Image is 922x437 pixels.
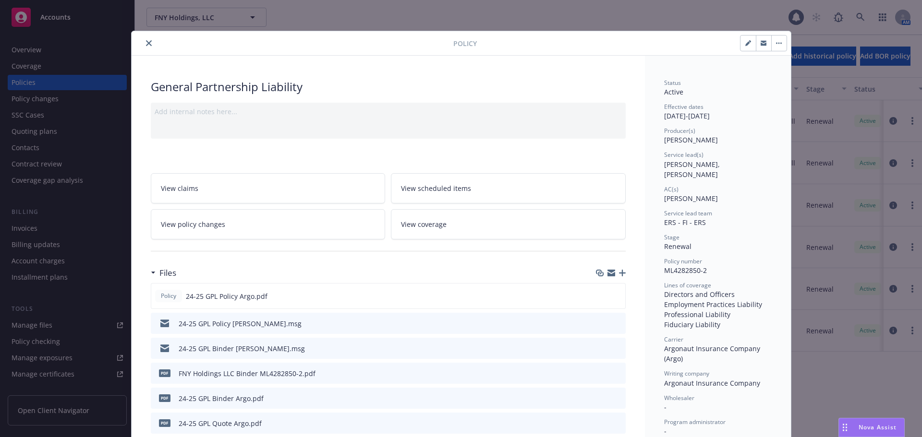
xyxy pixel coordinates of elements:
button: preview file [613,393,622,403]
button: download file [598,393,606,403]
div: 24-25 GPL Policy [PERSON_NAME].msg [179,319,302,329]
div: Employment Practices Liability [664,299,772,309]
button: preview file [613,291,621,301]
span: pdf [159,419,170,426]
div: 24-25 GPL Binder [PERSON_NAME].msg [179,343,305,354]
div: 24-25 GPL Binder Argo.pdf [179,393,264,403]
span: Active [664,87,683,96]
button: close [143,37,155,49]
a: View scheduled items [391,173,626,203]
button: preview file [613,319,622,329]
span: Service lead(s) [664,151,704,159]
div: Fiduciary Liability [664,319,772,330]
span: Carrier [664,335,683,343]
a: View claims [151,173,386,203]
span: ML4282850-2 [664,266,707,275]
div: [DATE] - [DATE] [664,103,772,121]
span: [PERSON_NAME] [664,135,718,144]
div: Drag to move [839,418,851,437]
span: View policy changes [161,219,225,229]
div: General Partnership Liability [151,79,626,95]
button: preview file [613,343,622,354]
span: pdf [159,369,170,377]
span: Policy [453,38,477,48]
button: preview file [613,368,622,378]
div: 24-25 GPL Quote Argo.pdf [179,418,262,428]
span: pdf [159,394,170,402]
h3: Files [159,267,176,279]
div: Professional Liability [664,309,772,319]
span: Stage [664,233,679,241]
span: Wholesaler [664,394,694,402]
div: Files [151,267,176,279]
span: Producer(s) [664,127,695,135]
div: Add internal notes here... [155,106,622,117]
span: Lines of coverage [664,281,711,289]
span: Argonaut Insurance Company (Argo) [664,344,762,363]
span: Nova Assist [859,423,897,431]
span: - [664,402,667,412]
span: Program administrator [664,418,726,426]
span: Renewal [664,242,691,251]
span: View claims [161,183,198,193]
span: AC(s) [664,185,679,193]
span: Service lead team [664,209,712,217]
button: download file [597,291,605,301]
span: Policy number [664,257,702,265]
a: View policy changes [151,209,386,239]
span: Policy [159,292,178,300]
button: download file [598,368,606,378]
span: [PERSON_NAME] [664,194,718,203]
button: Nova Assist [838,418,905,437]
span: Status [664,79,681,87]
button: download file [598,319,606,329]
span: Writing company [664,369,709,378]
button: download file [598,343,606,354]
span: 24-25 GPL Policy Argo.pdf [186,291,267,301]
span: [PERSON_NAME], [PERSON_NAME] [664,160,722,179]
a: View coverage [391,209,626,239]
span: Argonaut Insurance Company [664,378,760,388]
div: Directors and Officers [664,289,772,299]
span: View scheduled items [401,183,471,193]
div: FNY Holdings LLC Binder ML4282850-2.pdf [179,368,315,378]
button: preview file [613,418,622,428]
button: download file [598,418,606,428]
span: - [664,426,667,436]
span: View coverage [401,219,447,229]
span: Effective dates [664,103,704,111]
span: ERS - FI - ERS [664,218,706,227]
